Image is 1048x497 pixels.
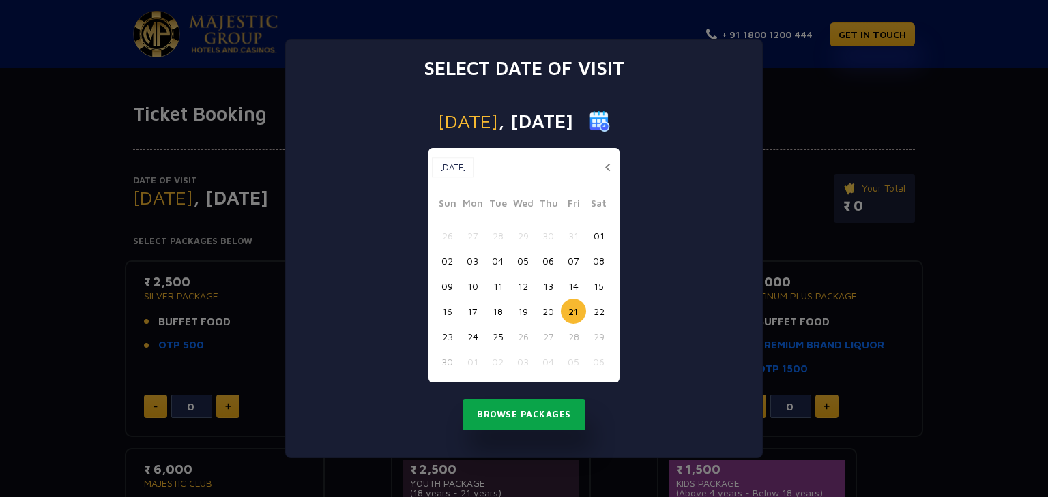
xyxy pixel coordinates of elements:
[561,324,586,349] button: 28
[561,299,586,324] button: 21
[536,273,561,299] button: 13
[435,299,460,324] button: 16
[510,299,536,324] button: 19
[586,324,611,349] button: 29
[561,223,586,248] button: 31
[498,112,573,131] span: , [DATE]
[435,196,460,215] span: Sun
[432,157,474,178] button: [DATE]
[510,349,536,374] button: 03
[485,248,510,273] button: 04
[561,248,586,273] button: 07
[435,324,460,349] button: 23
[586,349,611,374] button: 06
[586,299,611,324] button: 22
[536,223,561,248] button: 30
[435,248,460,273] button: 02
[435,273,460,299] button: 09
[561,196,586,215] span: Fri
[536,349,561,374] button: 04
[485,349,510,374] button: 02
[561,273,586,299] button: 14
[460,273,485,299] button: 10
[460,248,485,273] button: 03
[536,248,561,273] button: 06
[561,349,586,374] button: 05
[485,196,510,215] span: Tue
[460,196,485,215] span: Mon
[435,223,460,248] button: 26
[510,223,536,248] button: 29
[460,324,485,349] button: 24
[463,399,585,430] button: Browse Packages
[438,112,498,131] span: [DATE]
[589,111,610,132] img: calender icon
[510,273,536,299] button: 12
[536,196,561,215] span: Thu
[586,196,611,215] span: Sat
[460,349,485,374] button: 01
[485,223,510,248] button: 28
[536,324,561,349] button: 27
[460,299,485,324] button: 17
[460,223,485,248] button: 27
[536,299,561,324] button: 20
[510,324,536,349] button: 26
[510,196,536,215] span: Wed
[485,324,510,349] button: 25
[435,349,460,374] button: 30
[510,248,536,273] button: 05
[586,248,611,273] button: 08
[485,273,510,299] button: 11
[586,273,611,299] button: 15
[586,223,611,248] button: 01
[485,299,510,324] button: 18
[424,57,624,80] h3: Select date of visit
